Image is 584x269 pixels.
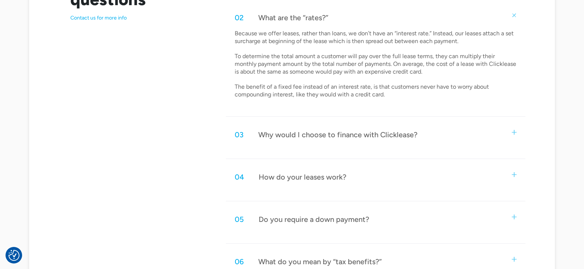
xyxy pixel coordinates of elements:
[70,15,208,21] p: Contact us for more info
[235,215,244,224] div: 05
[235,30,516,99] p: Because we offer leases, rather than loans, we don’t have an “interest rate.” Instead, our leases...
[259,215,369,224] div: Do you require a down payment?
[235,172,244,182] div: 04
[512,130,517,135] img: small plus
[8,250,20,261] img: Revisit consent button
[235,257,244,266] div: 06
[511,12,517,18] img: small plus
[235,13,244,22] div: 02
[258,257,382,266] div: What do you mean by “tax benefits?”
[8,250,20,261] button: Consent Preferences
[512,215,517,219] img: small plus
[258,13,328,22] div: What are the “rates?”
[259,172,346,182] div: How do your leases work?
[258,130,417,139] div: Why would I choose to finance with Clicklease?
[235,130,244,139] div: 03
[512,172,517,177] img: small plus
